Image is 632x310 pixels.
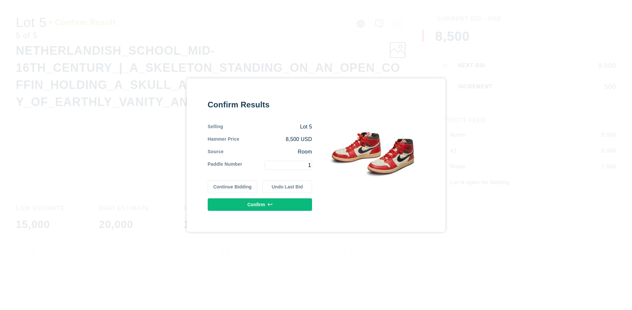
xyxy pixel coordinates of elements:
div: Room [224,148,312,155]
div: Hammer Price [208,136,240,143]
div: Lot 5 [223,123,312,130]
div: Confirm Results [208,99,312,110]
div: Paddle Number [208,161,242,170]
button: Continue Bidding [208,181,257,193]
button: Undo Last Bid [262,181,312,193]
div: Selling [208,123,223,130]
button: Confirm [208,198,312,211]
div: Source [208,148,224,155]
div: 8,500 USD [239,136,312,143]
